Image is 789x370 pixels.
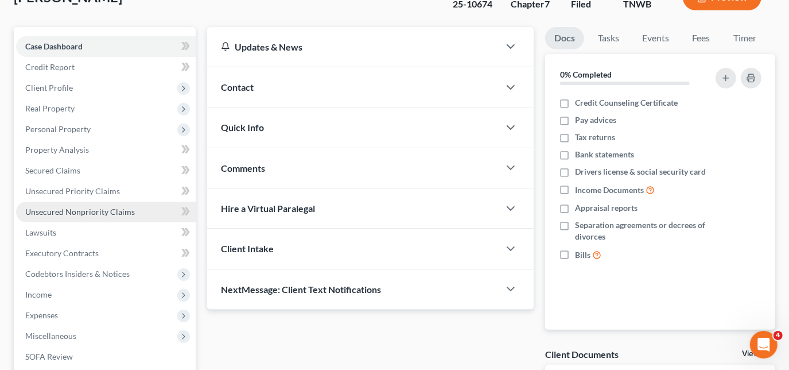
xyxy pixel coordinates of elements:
[560,70,612,79] strong: 0% Completed
[575,132,615,143] span: Tax returns
[25,62,75,72] span: Credit Report
[25,269,130,279] span: Codebtors Insiders & Notices
[25,310,58,320] span: Expenses
[25,248,99,258] span: Executory Contracts
[545,348,619,360] div: Client Documents
[16,202,196,222] a: Unsecured Nonpriority Claims
[16,140,196,160] a: Property Analysis
[633,27,678,49] a: Events
[16,57,196,78] a: Credit Report
[575,184,644,196] span: Income Documents
[16,36,196,57] a: Case Dashboard
[16,222,196,243] a: Lawsuits
[25,41,83,51] span: Case Dashboard
[545,27,584,49] a: Docs
[25,186,120,196] span: Unsecured Priority Claims
[25,290,52,299] span: Income
[750,331,778,359] iframe: Intercom live chat
[575,202,638,214] span: Appraisal reports
[221,163,265,174] span: Comments
[16,181,196,202] a: Unsecured Priority Claims
[25,207,135,217] span: Unsecured Nonpriority Claims
[25,145,89,155] span: Property Analysis
[25,228,56,237] span: Lawsuits
[575,149,634,160] span: Bank statements
[774,331,783,340] span: 4
[575,166,706,178] span: Drivers license & social security card
[221,284,381,295] span: NextMessage: Client Text Notifications
[16,346,196,367] a: SOFA Review
[221,122,264,133] span: Quick Info
[575,219,708,242] span: Separation agreements or decrees of divorces
[25,331,76,341] span: Miscellaneous
[25,103,75,113] span: Real Property
[25,352,73,361] span: SOFA Review
[575,97,678,109] span: Credit Counseling Certificate
[25,165,80,175] span: Secured Claims
[221,243,274,254] span: Client Intake
[16,160,196,181] a: Secured Claims
[575,114,616,126] span: Pay advices
[221,41,485,53] div: Updates & News
[25,124,91,134] span: Personal Property
[683,27,720,49] a: Fees
[25,83,73,92] span: Client Profile
[575,249,590,261] span: Bills
[742,350,771,358] a: View All
[589,27,628,49] a: Tasks
[724,27,765,49] a: Timer
[221,82,254,92] span: Contact
[221,203,315,214] span: Hire a Virtual Paralegal
[16,243,196,264] a: Executory Contracts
